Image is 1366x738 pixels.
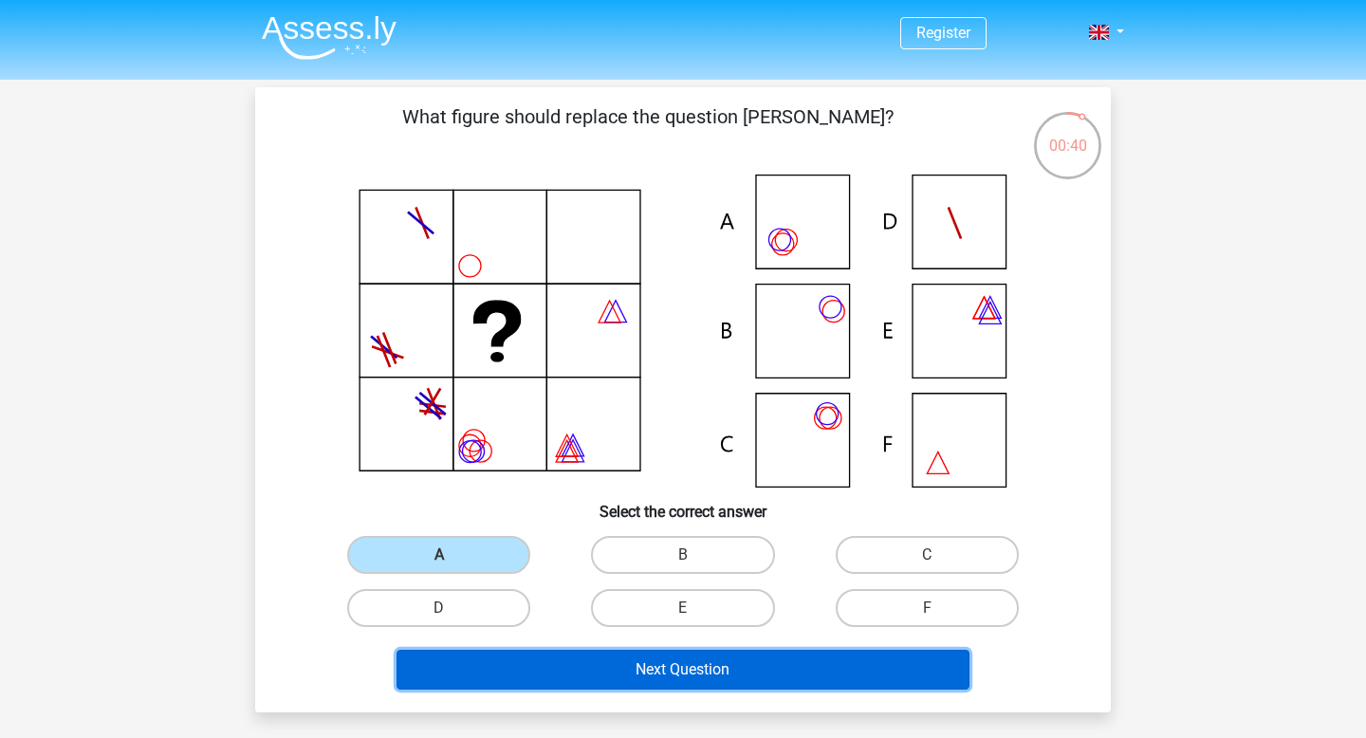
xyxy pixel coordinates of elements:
label: C [836,536,1019,574]
h6: Select the correct answer [286,488,1080,521]
label: E [591,589,774,627]
p: What figure should replace the question [PERSON_NAME]? [286,102,1009,159]
label: A [347,536,530,574]
img: Assessly [262,15,397,60]
button: Next Question [397,650,970,690]
div: 00:40 [1032,110,1103,157]
label: D [347,589,530,627]
label: B [591,536,774,574]
label: F [836,589,1019,627]
a: Register [916,24,970,42]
